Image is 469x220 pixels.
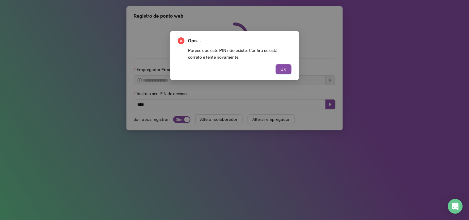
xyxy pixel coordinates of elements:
span: Ops... [188,37,292,44]
span: OK [281,66,287,73]
span: close-circle [178,37,185,44]
div: Parece que este PIN não existe. Confira se está correto e tente novamente. [188,47,292,61]
button: OK [276,64,292,74]
div: Open Intercom Messenger [448,199,463,214]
